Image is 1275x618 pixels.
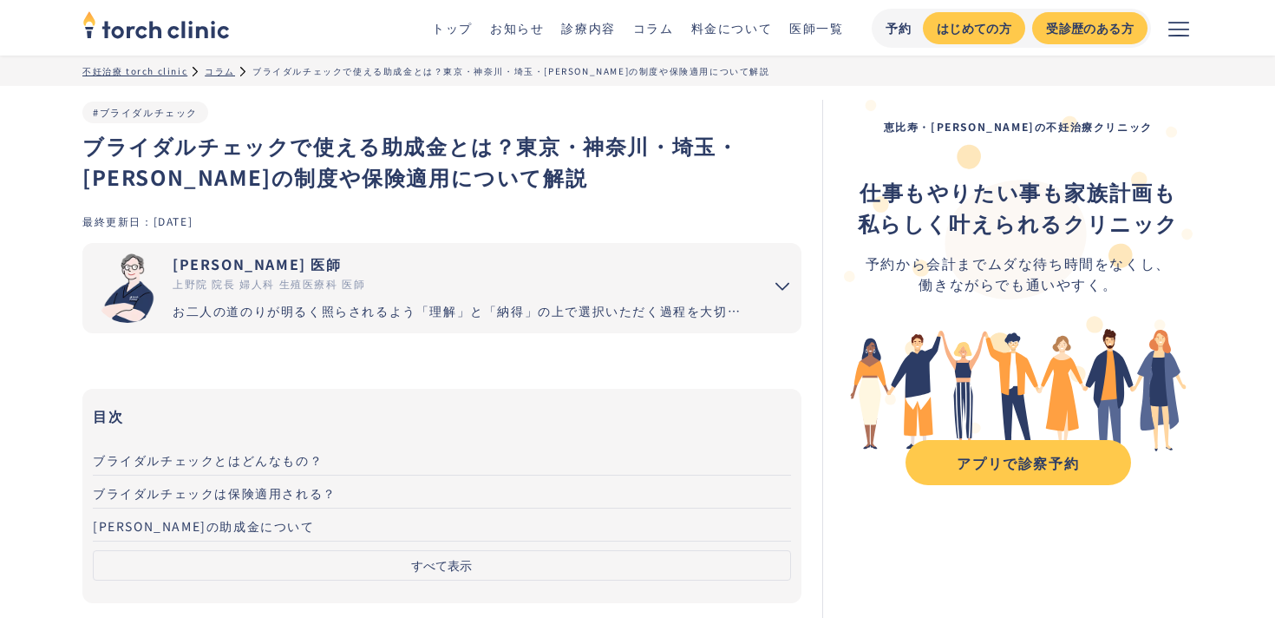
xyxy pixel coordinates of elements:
[173,276,749,292] div: 上野院 院長 婦人科 生殖医療科 医師
[93,253,162,323] img: 市山 卓彦
[633,19,674,36] a: コラム
[921,452,1115,473] div: アプリで診察予約
[93,517,315,535] span: [PERSON_NAME]の助成金について
[173,302,749,320] div: お二人の道のりが明るく照らされるよう「理解」と「納得」の上で選択いただく過程を大切にしています。エビデンスに基づいた高水準の医療提供により「幸せな家族計画の実現」をお手伝いさせていただきます。
[82,12,230,43] a: home
[858,207,1179,238] strong: 私らしく叶えられるクリニック
[82,243,749,333] a: [PERSON_NAME] 医師 上野院 院長 婦人科 生殖医療科 医師 お二人の道のりが明るく照らされるよう「理解」と「納得」の上で選択いただく過程を大切にしています。エビデンスに基づいた高水...
[490,19,544,36] a: お知らせ
[858,253,1179,294] div: 予約から会計までムダな待ち時間をなくし、 働きながらでも通いやすく。
[884,119,1153,134] strong: 恵比寿・[PERSON_NAME]の不妊治療クリニック
[93,476,791,509] a: ブライダルチェックは保険適用される？
[82,64,1193,77] ul: パンくずリスト
[886,19,912,37] div: 予約
[860,176,1176,207] strong: 仕事もやりたい事も家族計画も
[93,484,337,502] span: ブライダルチェックは保険適用される？
[82,5,230,43] img: torch clinic
[82,130,801,193] h1: ブライダルチェックで使える助成金とは？東京・神奈川・埼玉・[PERSON_NAME]の制度や保険適用について解説
[923,12,1025,44] a: はじめての方
[93,443,791,476] a: ブライダルチェックとはどんなもの？
[858,176,1179,239] div: ‍ ‍
[93,403,791,429] h3: 目次
[937,19,1011,37] div: はじめての方
[93,509,791,542] a: [PERSON_NAME]の助成金について
[1046,19,1134,37] div: 受診歴のある方
[252,64,770,77] div: ブライダルチェックで使える助成金とは？東京・神奈川・埼玉・[PERSON_NAME]の制度や保険適用について解説
[154,214,193,228] div: [DATE]
[93,451,323,469] span: ブライダルチェックとはどんなもの？
[561,19,615,36] a: 診療内容
[1032,12,1147,44] a: 受診歴のある方
[82,214,154,228] div: 最終更新日：
[82,243,801,333] summary: 市山 卓彦 [PERSON_NAME] 医師 上野院 院長 婦人科 生殖医療科 医師 お二人の道のりが明るく照らされるよう「理解」と「納得」の上で選択いただく過程を大切にしています。エビデンスに...
[432,19,473,36] a: トップ
[789,19,843,36] a: 医師一覧
[93,550,791,581] button: すべて表示
[205,64,235,77] a: コラム
[93,105,198,119] a: #ブライダルチェック
[691,19,773,36] a: 料金について
[906,440,1131,485] a: アプリで診察予約
[173,253,749,274] div: [PERSON_NAME] 医師
[82,64,187,77] a: 不妊治療 torch clinic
